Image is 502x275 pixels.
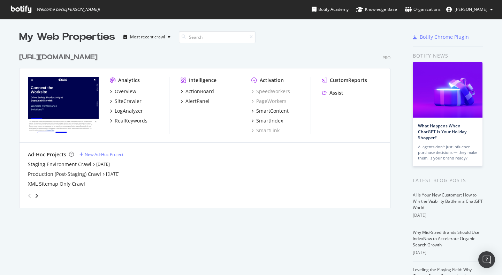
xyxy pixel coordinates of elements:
[110,88,136,95] a: Overview
[330,77,367,84] div: CustomReports
[478,251,495,268] div: Open Intercom Messenger
[110,117,147,124] a: RealKeywords
[413,250,483,256] div: [DATE]
[19,30,115,44] div: My Web Properties
[322,77,367,84] a: CustomReports
[121,31,173,43] button: Most recent crawl
[115,117,147,124] div: RealKeywords
[413,212,483,218] div: [DATE]
[418,144,477,161] div: AI agents don’t just influence purchase decisions — they make them. Is your brand ready?
[189,77,216,84] div: Intelligence
[110,98,142,105] a: SiteCrawler
[37,7,100,12] span: Welcome back, [PERSON_NAME] !
[25,190,34,201] div: angle-left
[312,6,349,13] div: Botify Academy
[115,88,136,95] div: Overview
[106,171,120,177] a: [DATE]
[260,77,284,84] div: Activation
[418,123,466,141] a: What Happens When ChatGPT Is Your Holiday Shopper?
[28,171,101,178] a: Production (Post-Staging) Crawl
[413,34,469,40] a: Botify Chrome Plugin
[251,107,289,114] a: SmartContent
[181,88,214,95] a: ActionBoard
[96,161,110,167] a: [DATE]
[28,180,85,187] a: XML Sitemap Only Crawl
[28,151,66,158] div: Ad-Hoc Projects
[251,98,287,105] a: PageWorkers
[181,98,210,105] a: AlertPanel
[413,192,483,210] a: AI Is Your New Customer: How to Win the Visibility Battle in a ChatGPT World
[329,89,343,96] div: Assist
[251,127,280,134] a: SmartLink
[420,34,469,40] div: Botify Chrome Plugin
[130,35,165,39] div: Most recent crawl
[382,55,390,61] div: Pro
[28,161,91,168] a: Staging Environment Crawl
[256,107,289,114] div: SmartContent
[79,151,123,157] a: New Ad-Hoc Project
[256,117,283,124] div: SmartIndex
[19,44,396,208] div: grid
[179,31,256,43] input: Search
[251,88,290,95] a: SpeedWorkers
[413,229,479,248] a: Why Mid-Sized Brands Should Use IndexNow to Accelerate Organic Search Growth
[115,98,142,105] div: SiteCrawler
[19,52,98,62] div: [URL][DOMAIN_NAME]
[455,6,487,12] span: Brad McGuire
[185,88,214,95] div: ActionBoard
[118,77,140,84] div: Analytics
[251,117,283,124] a: SmartIndex
[413,177,483,184] div: Latest Blog Posts
[322,89,343,96] a: Assist
[19,52,100,62] a: [URL][DOMAIN_NAME]
[356,6,397,13] div: Knowledge Base
[115,107,143,114] div: LogAnalyzer
[28,77,99,133] img: https://www.unitedrentals.com/
[413,62,482,118] img: What Happens When ChatGPT Is Your Holiday Shopper?
[441,4,499,15] button: [PERSON_NAME]
[85,151,123,157] div: New Ad-Hoc Project
[413,52,483,60] div: Botify news
[405,6,441,13] div: Organizations
[110,107,143,114] a: LogAnalyzer
[34,192,39,199] div: angle-right
[185,98,210,105] div: AlertPanel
